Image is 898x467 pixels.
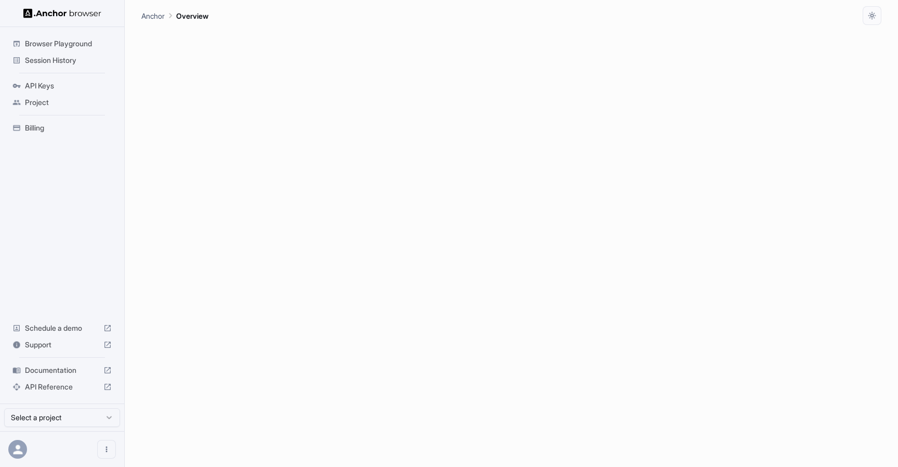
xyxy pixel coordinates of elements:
span: Billing [25,123,112,133]
div: API Reference [8,379,116,395]
div: Project [8,94,116,111]
p: Overview [176,10,208,21]
span: Project [25,97,112,108]
div: Schedule a demo [8,320,116,336]
span: API Reference [25,382,99,392]
div: API Keys [8,77,116,94]
button: Open menu [97,440,116,459]
span: Support [25,340,99,350]
img: Anchor Logo [23,8,101,18]
nav: breadcrumb [141,10,208,21]
span: Documentation [25,365,99,375]
div: Browser Playground [8,35,116,52]
p: Anchor [141,10,165,21]
div: Session History [8,52,116,69]
span: Session History [25,55,112,66]
span: API Keys [25,81,112,91]
div: Documentation [8,362,116,379]
div: Support [8,336,116,353]
div: Billing [8,120,116,136]
span: Browser Playground [25,38,112,49]
span: Schedule a demo [25,323,99,333]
